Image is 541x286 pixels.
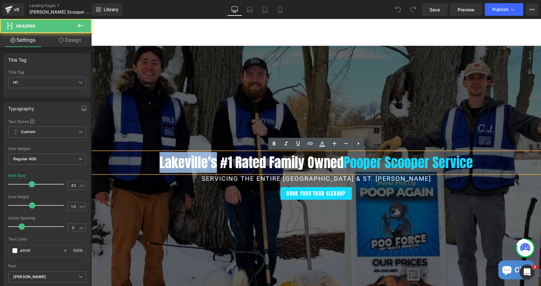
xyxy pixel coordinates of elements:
[242,3,257,16] a: Laptop
[273,3,288,16] a: Mobile
[492,7,508,12] span: Publish
[70,245,86,256] div: %
[8,216,86,220] div: Letter Spacing
[8,195,86,199] div: Line Height
[8,237,86,241] div: Text Color
[13,274,46,280] i: [PERSON_NAME]
[104,7,118,12] span: Library
[520,265,535,280] iframe: Intercom live chat
[407,3,419,16] button: Redo
[13,5,21,14] div: v6
[47,33,93,47] a: Design
[80,183,85,187] span: px
[227,3,242,16] a: Desktop
[257,3,273,16] a: Tablet
[8,173,26,178] div: Font Size
[8,54,27,63] div: Title Tag
[3,3,24,16] a: v6
[405,241,445,262] inbox-online-store-chat: Shopify online store chat
[485,3,523,16] button: Publish
[13,80,18,85] b: H1
[8,102,34,111] div: Typography
[21,129,35,135] b: Custom
[392,3,404,16] button: Undo
[532,265,538,270] span: 1
[20,247,60,254] input: Color
[80,226,85,230] span: px
[8,147,86,151] div: Font Weight
[92,3,123,16] a: New Library
[8,264,86,268] div: Font
[29,9,90,15] span: [PERSON_NAME] Scooper Service
[526,3,538,16] button: More
[195,171,254,178] span: Book Your Yard Cleanup
[458,6,475,13] span: Preview
[80,204,85,209] span: em
[252,133,382,154] span: Pooper Scooper Service
[16,23,35,28] span: Heading
[29,3,102,8] a: Landing Pages
[8,70,86,75] div: Title Tag
[189,168,260,181] a: Book Your Yard Cleanup
[430,6,440,13] span: Save
[8,119,86,124] div: Text Styles
[450,3,482,16] a: Preview
[13,156,37,161] b: Regular 400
